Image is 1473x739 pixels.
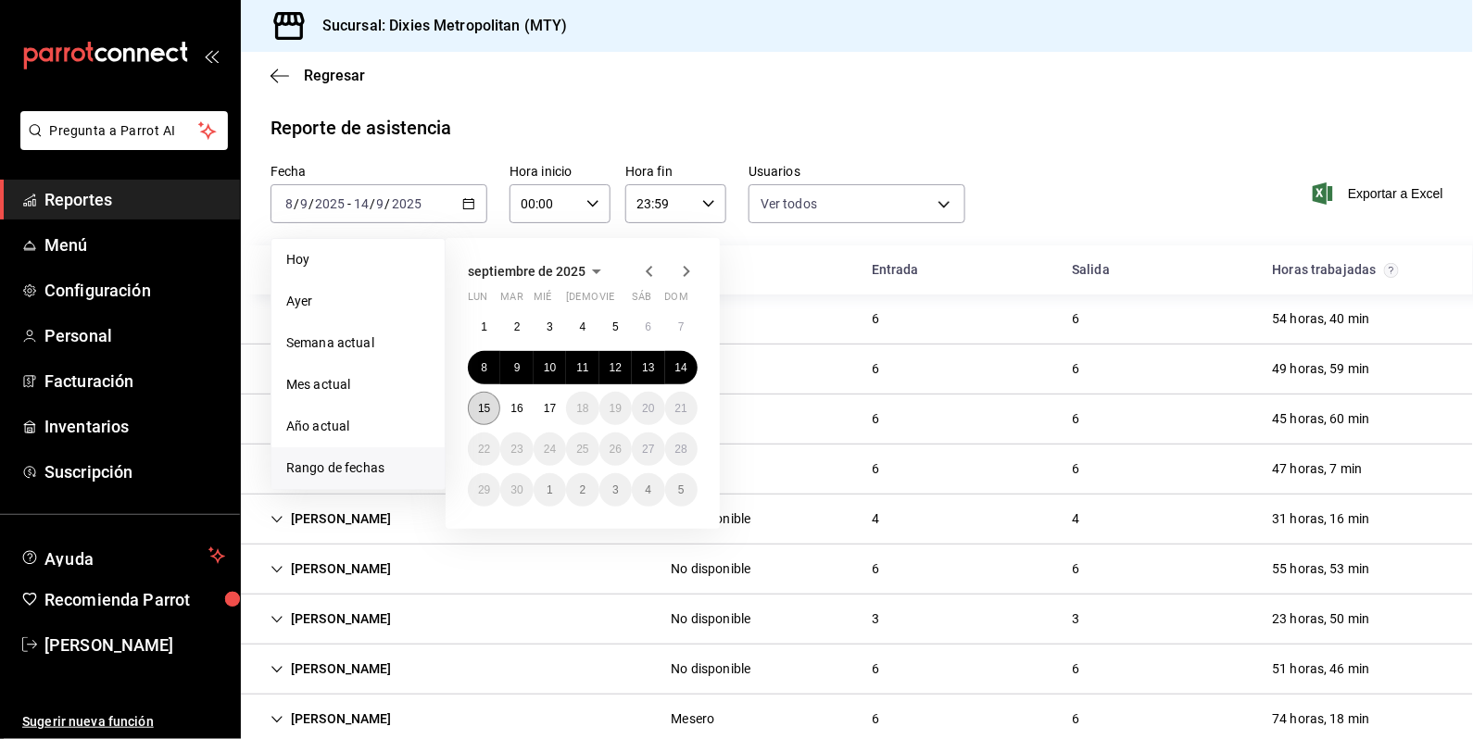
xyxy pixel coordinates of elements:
[514,320,521,333] abbr: 2 de septiembre de 2025
[241,245,1473,294] div: Head
[580,320,586,333] abbr: 4 de septiembre de 2025
[478,483,490,496] abbr: 29 de septiembre de 2025
[576,361,588,374] abbr: 11 de septiembre de 2025
[857,302,894,336] div: Cell
[468,291,487,310] abbr: lunes
[857,452,894,486] div: Cell
[50,121,199,141] span: Pregunta a Parrot AI
[286,333,430,353] span: Semana actual
[632,351,664,384] button: 13 de septiembre de 2025
[286,458,430,478] span: Rango de fechas
[468,351,500,384] button: 8 de septiembre de 2025
[1057,302,1094,336] div: Cell
[857,552,894,586] div: Cell
[857,652,894,686] div: Cell
[1258,652,1385,686] div: Cell
[500,432,533,466] button: 23 de septiembre de 2025
[271,114,452,142] div: Reporte de asistencia
[675,402,687,415] abbr: 21 de septiembre de 2025
[20,111,228,150] button: Pregunta a Parrot AI
[544,443,556,456] abbr: 24 de septiembre de 2025
[1258,452,1378,486] div: Cell
[1258,552,1385,586] div: Cell
[657,552,766,586] div: Cell
[566,392,598,425] button: 18 de septiembre de 2025
[385,196,391,211] span: /
[241,495,1473,545] div: Row
[1057,352,1094,386] div: Cell
[566,351,598,384] button: 11 de septiembre de 2025
[566,432,598,466] button: 25 de septiembre de 2025
[857,602,894,636] div: Cell
[22,712,225,732] span: Sugerir nueva función
[610,402,622,415] abbr: 19 de septiembre de 2025
[1258,302,1385,336] div: Cell
[1258,502,1385,536] div: Cell
[376,196,385,211] input: --
[256,552,407,586] div: Cell
[286,417,430,436] span: Año actual
[468,264,585,279] span: septiembre de 2025
[256,402,407,436] div: Cell
[1057,253,1257,287] div: HeadCell
[481,361,487,374] abbr: 8 de septiembre de 2025
[534,473,566,507] button: 1 de octubre de 2025
[500,473,533,507] button: 30 de septiembre de 2025
[534,351,566,384] button: 10 de septiembre de 2025
[256,702,407,736] div: Cell
[599,291,614,310] abbr: viernes
[544,402,556,415] abbr: 17 de septiembre de 2025
[675,443,687,456] abbr: 28 de septiembre de 2025
[204,48,219,63] button: open_drawer_menu
[672,709,715,729] div: Mesero
[576,443,588,456] abbr: 25 de septiembre de 2025
[284,196,294,211] input: --
[1384,263,1399,278] svg: El total de horas trabajadas por usuario es el resultado de la suma redondeada del registro de ho...
[534,432,566,466] button: 24 de septiembre de 2025
[534,310,566,344] button: 3 de septiembre de 2025
[391,196,422,211] input: ----
[1057,402,1094,436] div: Cell
[857,352,894,386] div: Cell
[256,302,407,336] div: Cell
[1258,253,1458,287] div: HeadCell
[1057,652,1094,686] div: Cell
[612,320,619,333] abbr: 5 de septiembre de 2025
[500,392,533,425] button: 16 de septiembre de 2025
[44,459,225,484] span: Suscripción
[547,483,553,496] abbr: 1 de octubre de 2025
[665,291,688,310] abbr: domingo
[286,292,430,311] span: Ayer
[271,166,487,179] label: Fecha
[657,602,766,636] div: Cell
[599,351,632,384] button: 12 de septiembre de 2025
[294,196,299,211] span: /
[1057,602,1094,636] div: Cell
[1316,182,1443,205] button: Exportar a Excel
[44,278,225,303] span: Configuración
[481,320,487,333] abbr: 1 de septiembre de 2025
[286,375,430,395] span: Mes actual
[1057,702,1094,736] div: Cell
[632,432,664,466] button: 27 de septiembre de 2025
[857,253,1057,287] div: HeadCell
[44,323,225,348] span: Personal
[308,196,314,211] span: /
[645,320,651,333] abbr: 6 de septiembre de 2025
[599,432,632,466] button: 26 de septiembre de 2025
[500,351,533,384] button: 9 de septiembre de 2025
[599,392,632,425] button: 19 de septiembre de 2025
[13,134,228,154] a: Pregunta a Parrot AI
[468,473,500,507] button: 29 de septiembre de 2025
[632,291,651,310] abbr: sábado
[534,392,566,425] button: 17 de septiembre de 2025
[625,166,726,179] label: Hora fin
[749,166,965,179] label: Usuarios
[1258,402,1385,436] div: Cell
[665,473,698,507] button: 5 de octubre de 2025
[468,310,500,344] button: 1 de septiembre de 2025
[286,250,430,269] span: Hoy
[347,196,351,211] span: -
[672,659,751,679] div: No disponible
[241,595,1473,645] div: Row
